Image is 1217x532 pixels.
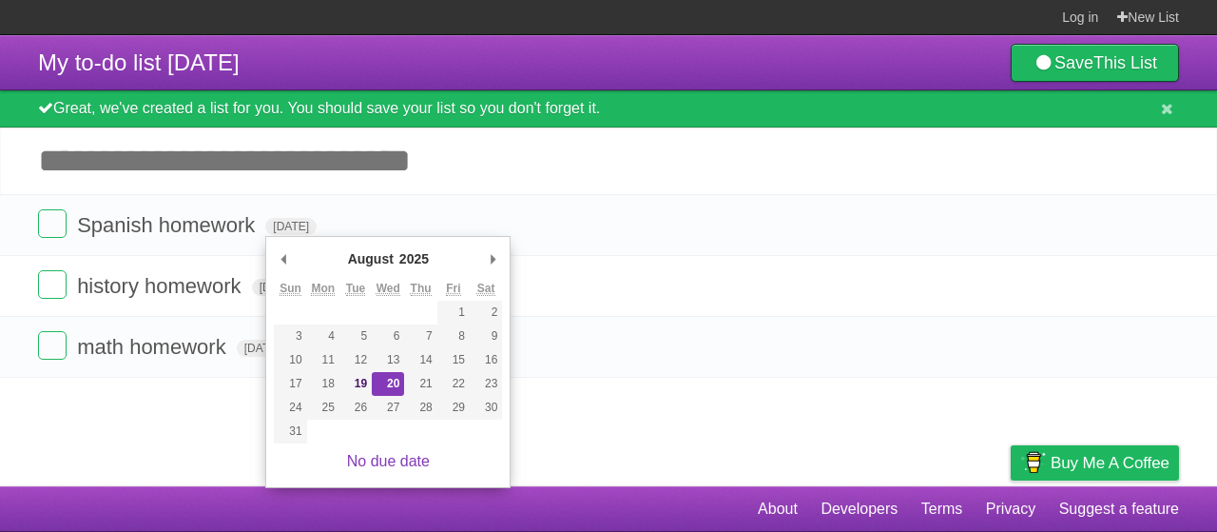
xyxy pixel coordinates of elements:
button: 30 [470,396,502,420]
label: Done [38,270,67,299]
span: Buy me a coffee [1051,446,1169,480]
button: 24 [274,396,306,420]
button: 9 [470,325,502,348]
button: 8 [437,325,470,348]
span: [DATE] [252,279,303,296]
button: Previous Month [274,245,293,273]
button: 7 [404,325,436,348]
button: 11 [307,348,339,372]
a: Buy me a coffee [1011,445,1179,481]
button: 22 [437,372,470,396]
button: 1 [437,301,470,325]
button: 28 [404,396,436,420]
span: history homework [77,274,245,298]
a: Privacy [986,491,1035,527]
button: 13 [372,348,404,372]
button: 18 [307,372,339,396]
abbr: Sunday [280,282,301,296]
abbr: Saturday [477,282,495,296]
span: math homework [77,335,231,359]
button: 17 [274,372,306,396]
a: Developers [821,491,898,527]
label: Done [38,331,67,360]
button: 23 [470,372,502,396]
button: 15 [437,348,470,372]
a: Suggest a feature [1059,491,1179,527]
a: No due date [347,453,430,469]
span: Spanish homework [77,213,260,237]
abbr: Friday [446,282,460,296]
abbr: Monday [311,282,335,296]
button: 19 [339,372,372,396]
label: Done [38,209,67,238]
button: 25 [307,396,339,420]
button: 2 [470,301,502,325]
span: [DATE] [237,340,288,357]
button: 29 [437,396,470,420]
button: 4 [307,325,339,348]
span: [DATE] [265,218,317,235]
span: My to-do list [DATE] [38,49,240,75]
button: 27 [372,396,404,420]
button: 31 [274,420,306,443]
button: 20 [372,372,404,396]
button: 16 [470,348,502,372]
button: 10 [274,348,306,372]
a: Terms [921,491,963,527]
abbr: Wednesday [377,282,400,296]
div: August [345,245,396,273]
button: 6 [372,325,404,348]
abbr: Thursday [411,282,432,296]
button: 5 [339,325,372,348]
b: This List [1093,53,1157,72]
abbr: Tuesday [346,282,365,296]
div: 2025 [396,245,432,273]
a: About [758,491,798,527]
button: 21 [404,372,436,396]
button: Next Month [483,245,502,273]
button: 14 [404,348,436,372]
img: Buy me a coffee [1020,446,1046,479]
button: 12 [339,348,372,372]
button: 3 [274,325,306,348]
button: 26 [339,396,372,420]
a: SaveThis List [1011,44,1179,82]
